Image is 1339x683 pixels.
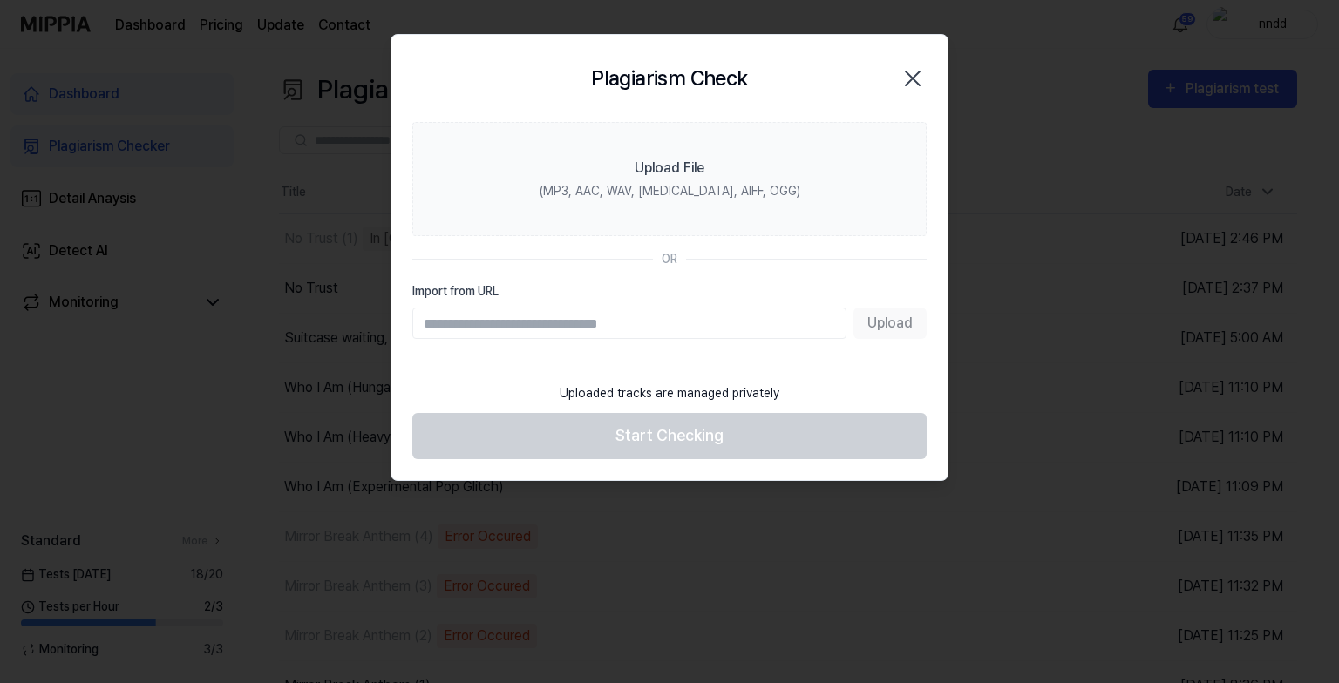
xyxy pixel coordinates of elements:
div: Uploaded tracks are managed privately [549,374,790,413]
div: (MP3, AAC, WAV, [MEDICAL_DATA], AIFF, OGG) [540,182,800,200]
div: Upload File [635,158,704,179]
h2: Plagiarism Check [591,63,747,94]
label: Import from URL [412,282,927,301]
div: OR [662,250,677,268]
